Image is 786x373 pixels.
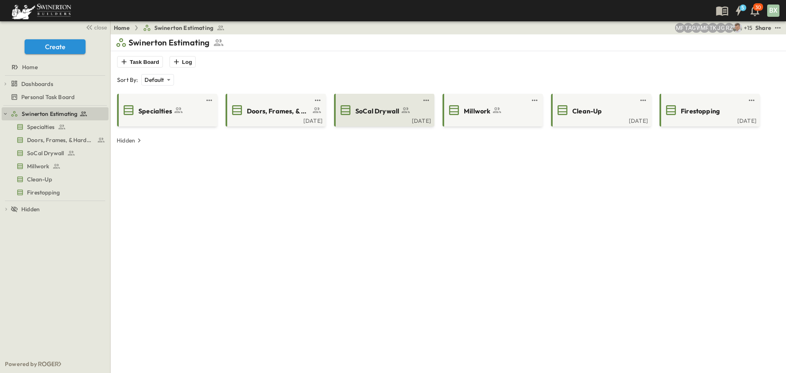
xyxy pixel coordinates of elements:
[117,76,138,84] p: Sort By:
[744,24,752,32] p: + 15
[336,104,431,117] a: SoCal Drywall
[27,188,60,197] span: Firestopping
[2,161,107,172] a: Millwork
[113,135,147,146] button: Hidden
[313,95,323,105] button: test
[2,187,107,198] a: Firestopping
[553,104,648,117] a: Clean-Up
[154,24,213,32] span: Swinerton Estimating
[27,123,54,131] span: Specialties
[336,117,431,123] a: [DATE]
[27,175,52,183] span: Clean-Up
[700,23,709,33] div: Meghana Raj (meghana.raj@swinerton.com)
[25,39,86,54] button: Create
[114,24,230,32] nav: breadcrumbs
[683,23,693,33] div: Taha Alfakhry (taha.alfakhry@swinerton.com)
[716,23,726,33] div: Jorge Garcia (jorgarcia@swinerton.com)
[11,78,107,90] a: Dashboards
[2,186,108,199] div: Firestoppingtest
[732,23,742,33] img: Aaron Anderson (aaron.anderson@swinerton.com)
[119,104,214,117] a: Specialties
[21,205,40,213] span: Hidden
[22,63,38,71] span: Home
[553,117,648,123] a: [DATE]
[2,120,108,133] div: Specialtiestest
[741,5,744,11] h6: 5
[21,93,75,101] span: Personal Task Board
[681,106,720,116] span: Firestopping
[2,61,107,73] a: Home
[82,21,108,33] button: close
[145,76,164,84] p: Default
[227,104,323,117] a: Doors, Frames, & Hardware
[675,23,685,33] div: Madison Pagdilao (madison.pagdilao@swinerton.com)
[27,162,49,170] span: Millwork
[141,74,174,86] div: Default
[204,95,214,105] button: test
[464,106,490,116] span: Millwork
[730,3,747,18] button: 5
[247,106,310,116] span: Doors, Frames, & Hardware
[227,117,323,123] a: [DATE]
[444,104,540,117] a: Millwork
[2,160,108,173] div: Millworktest
[773,23,783,33] button: test
[2,174,107,185] a: Clean-Up
[530,95,540,105] button: test
[2,147,108,160] div: SoCal Drywalltest
[143,24,225,32] a: Swinerton Estimating
[138,106,172,116] span: Specialties
[747,95,757,105] button: test
[10,2,73,19] img: 6c363589ada0b36f064d841b69d3a419a338230e66bb0a533688fa5cc3e9e735.png
[2,91,107,103] a: Personal Task Board
[766,4,780,18] button: BX
[169,56,196,68] button: Log
[638,95,648,105] button: test
[2,134,107,146] a: Doors, Frames, & Hardware
[691,23,701,33] div: GEORGIA WESLEY (georgia.wesley@swinerton.com)
[117,136,135,145] p: Hidden
[755,24,771,32] div: Share
[421,95,431,105] button: test
[21,80,53,88] span: Dashboards
[2,107,108,120] div: Swinerton Estimatingtest
[355,106,399,116] span: SoCal Drywall
[708,23,718,33] div: Tom Kotkosky (tom.kotkosky@swinerton.com)
[572,106,602,116] span: Clean-Up
[755,4,761,11] p: 30
[661,117,757,123] a: [DATE]
[2,147,107,159] a: SoCal Drywall
[2,173,108,186] div: Clean-Uptest
[94,23,107,32] span: close
[724,23,734,33] div: Robert Zeilinger (robert.zeilinger@swinerton.com)
[27,136,94,144] span: Doors, Frames, & Hardware
[129,37,210,48] p: Swinerton Estimating
[27,149,64,157] span: SoCal Drywall
[22,110,77,118] span: Swinerton Estimating
[114,24,130,32] a: Home
[2,121,107,133] a: Specialties
[2,90,108,104] div: Personal Task Boardtest
[117,56,163,68] button: Task Board
[11,108,107,120] a: Swinerton Estimating
[2,133,108,147] div: Doors, Frames, & Hardwaretest
[767,5,779,17] div: BX
[661,104,757,117] a: Firestopping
